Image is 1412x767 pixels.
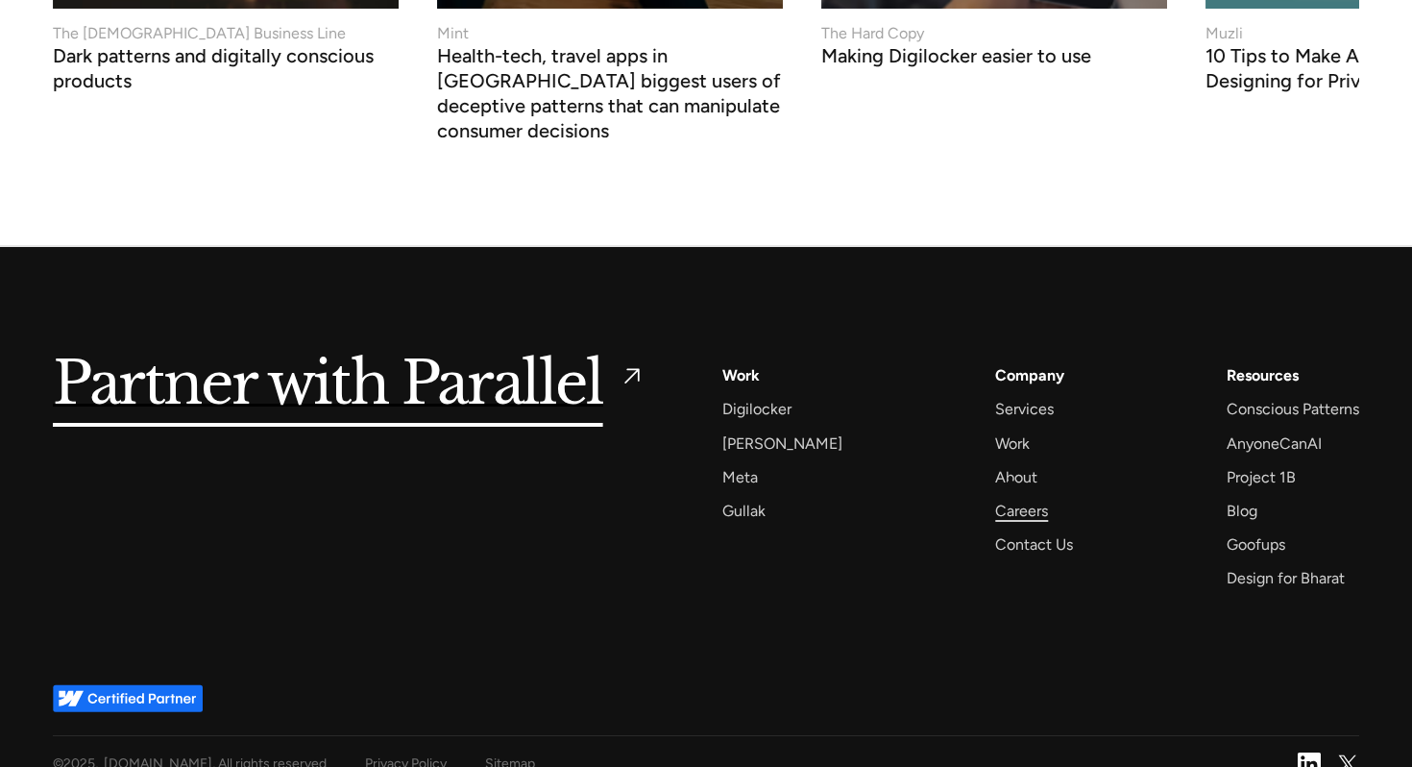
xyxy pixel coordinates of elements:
h3: Dark patterns and digitally conscious products [53,49,399,93]
a: [PERSON_NAME] [722,431,842,457]
a: Design for Bharat [1227,565,1345,591]
a: Contact Us [995,532,1073,557]
a: Partner with Parallel [53,362,645,407]
div: The Hard Copy [821,22,924,45]
div: The [DEMOGRAPHIC_DATA] Business Line [53,22,346,45]
h3: Making Digilocker easier to use [821,49,1091,68]
h3: Health-tech, travel apps in [GEOGRAPHIC_DATA] biggest users of deceptive patterns that can manipu... [437,49,783,143]
div: Muzli [1205,22,1243,45]
a: Meta [722,464,758,490]
div: Mint [437,22,469,45]
a: Conscious Patterns [1227,396,1359,422]
div: Resources [1227,362,1299,388]
a: Careers [995,498,1048,524]
h5: Partner with Parallel [53,362,603,407]
a: Services [995,396,1054,422]
a: Blog [1227,498,1257,524]
a: Project 1B [1227,464,1296,490]
a: Goofups [1227,532,1285,557]
a: Gullak [722,498,766,524]
a: Work [722,362,760,388]
a: Work [995,431,1030,457]
a: Digilocker [722,396,791,422]
a: Company [995,362,1064,388]
a: AnyoneCanAI [1227,431,1322,457]
a: About [995,464,1037,490]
